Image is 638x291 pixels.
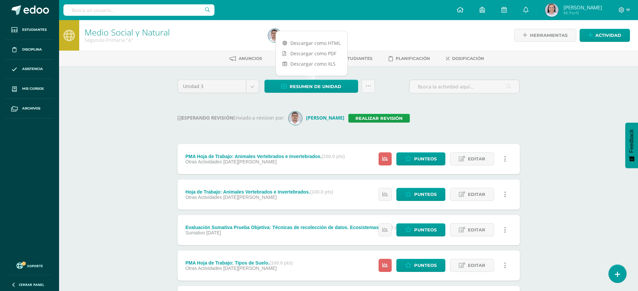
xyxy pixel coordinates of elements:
[396,152,445,165] a: Punteos
[223,159,277,164] span: [DATE][PERSON_NAME]
[22,106,40,111] span: Archivos
[414,259,437,272] span: Punteos
[545,3,558,17] img: 362840c0840221cfc42a5058b27e03ff.png
[389,53,430,64] a: Planificación
[322,154,345,159] strong: (100.0 pts)
[185,195,222,200] span: Otras Actividades
[22,47,42,52] span: Disciplina
[223,195,277,200] span: [DATE][PERSON_NAME]
[5,40,54,60] a: Disciplina
[414,153,437,165] span: Punteos
[268,29,282,42] img: a7a8533cd71e0c845c62c70f2e3085a3.png
[5,20,54,40] a: Estudiantes
[452,56,484,61] span: Dosificación
[342,56,373,61] span: Estudiantes
[223,266,277,271] span: [DATE][PERSON_NAME]
[530,29,568,42] span: Herramientas
[414,188,437,201] span: Punteos
[468,153,485,165] span: Editar
[348,114,410,123] a: Realizar revisión
[290,80,341,93] span: Resumen de unidad
[409,80,519,93] input: Busca la actividad aquí...
[85,26,170,38] a: Medio Social y Natural
[468,224,485,236] span: Editar
[185,154,345,159] div: PMA Hoja de Trabajo: Animales Vertebrados e Invertebrados.
[178,80,259,93] a: Unidad 3
[514,29,576,42] a: Herramientas
[206,230,221,235] span: [DATE]
[185,266,222,271] span: Otras Actividades
[27,264,43,268] span: Soporte
[8,261,51,270] a: Soporte
[310,189,333,195] strong: (100.0 pts)
[230,53,262,64] a: Anuncios
[185,159,222,164] span: Otras Actividades
[5,99,54,119] a: Archivos
[289,115,348,121] a: [PERSON_NAME]
[22,66,43,72] span: Asistencia
[414,224,437,236] span: Punteos
[629,129,635,153] span: Feedback
[625,123,638,168] button: Feedback - Mostrar encuesta
[185,230,205,235] span: Sumativo
[276,59,347,69] a: Descargar como XLS
[185,189,333,195] div: Hoja de Trabajo: Animales Vertebrados e Invertebrados.
[396,259,445,272] a: Punteos
[468,259,485,272] span: Editar
[22,27,47,32] span: Estudiantes
[332,53,373,64] a: Estudiantes
[5,60,54,79] a: Asistencia
[396,223,445,236] a: Punteos
[289,112,302,125] img: 7630059d3c89ee321b21c666f84e580b.png
[5,79,54,99] a: Mis cursos
[468,188,485,201] span: Editar
[185,225,403,230] div: Evaluación Sumativa Prueba Objetiva: Técnicas de recolección de datos. Ecosistemas.
[178,115,233,121] strong: ESPERANDO REVISIÓN
[19,282,44,287] span: Cerrar panel
[446,53,484,64] a: Dosificación
[595,29,621,42] span: Actividad
[396,188,445,201] a: Punteos
[580,29,630,42] a: Actividad
[183,80,241,93] span: Unidad 3
[396,56,430,61] span: Planificación
[85,37,260,43] div: Segundo Primaria 'A'
[185,260,293,266] div: PMA Hoja de Trabajo: Tipos de Suelo.
[22,86,44,91] span: Mis cursos
[63,4,214,16] input: Busca un usuario...
[269,260,293,266] strong: (100.0 pts)
[233,115,285,121] span: Enviado a revision por:
[276,38,347,48] a: Descargar como HTML
[264,80,358,93] a: Resumen de unidad
[563,4,602,11] span: [PERSON_NAME]
[85,27,260,37] h1: Medio Social y Natural
[239,56,262,61] span: Anuncios
[306,115,344,121] strong: [PERSON_NAME]
[276,48,347,59] a: Descargar como PDF
[563,10,602,16] span: Mi Perfil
